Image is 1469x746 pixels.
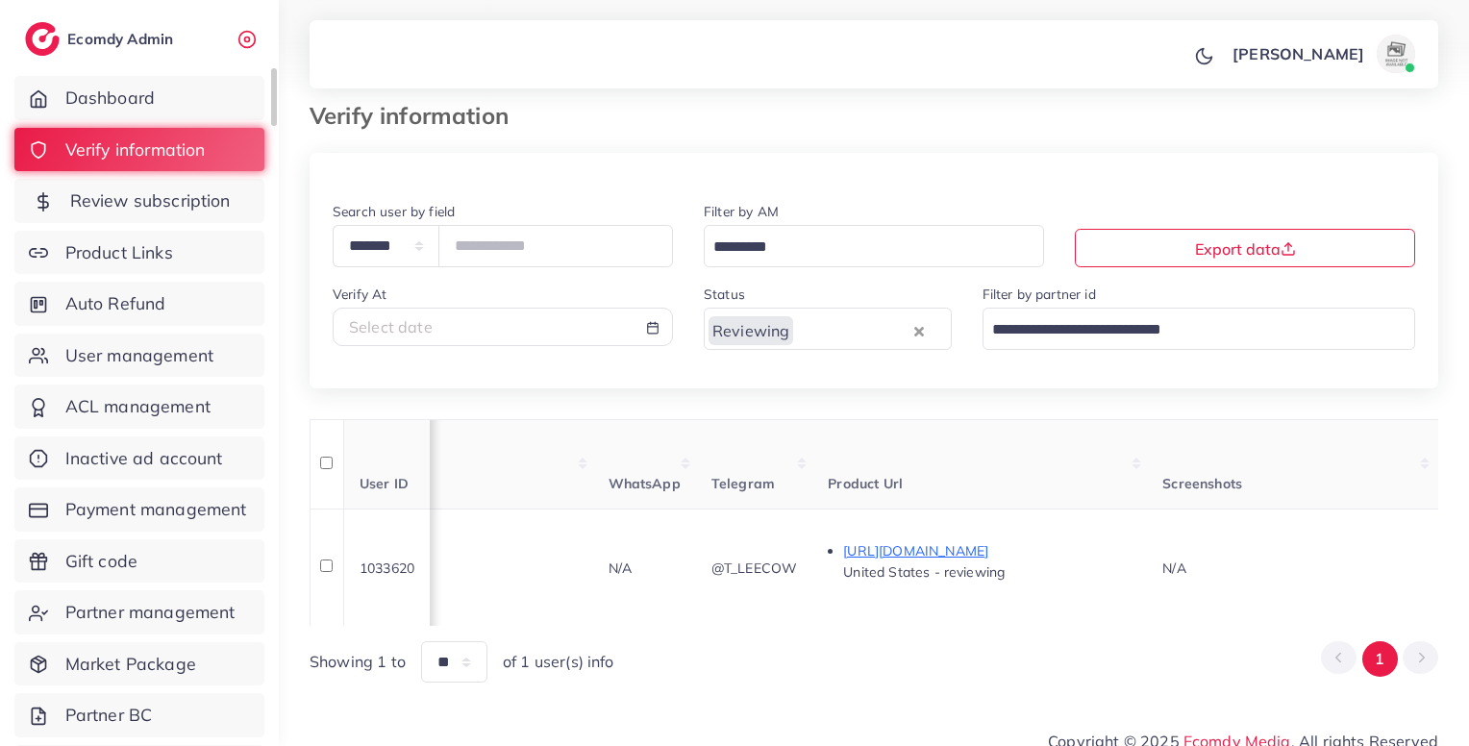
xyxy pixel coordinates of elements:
[843,539,1132,562] p: [URL][DOMAIN_NAME]
[609,559,632,577] span: N/A
[65,497,247,522] span: Payment management
[310,651,406,673] span: Showing 1 to
[709,316,793,345] span: Reviewing
[14,385,264,429] a: ACL management
[65,652,196,677] span: Market Package
[1362,641,1398,677] button: Go to page 1
[14,76,264,120] a: Dashboard
[310,102,524,130] h3: Verify information
[14,436,264,481] a: Inactive ad account
[795,315,909,345] input: Search for option
[707,233,1019,262] input: Search for option
[65,703,153,728] span: Partner BC
[65,137,206,162] span: Verify information
[983,308,1416,349] div: Search for option
[25,22,60,56] img: logo
[1162,559,1185,577] span: N/A
[1075,229,1415,267] button: Export data
[14,487,264,532] a: Payment management
[14,693,264,737] a: Partner BC
[704,308,952,349] div: Search for option
[333,202,455,221] label: Search user by field
[14,231,264,275] a: Product Links
[609,475,681,492] span: WhatsApp
[1377,35,1415,73] img: avatar
[704,202,779,221] label: Filter by AM
[983,285,1096,304] label: Filter by partner id
[70,188,231,213] span: Review subscription
[65,600,236,625] span: Partner management
[1232,42,1364,65] p: [PERSON_NAME]
[65,240,173,265] span: Product Links
[349,317,433,336] span: Select date
[65,291,166,316] span: Auto Refund
[914,319,924,341] button: Clear Selected
[711,475,775,492] span: Telegram
[333,285,386,304] label: Verify At
[1222,35,1423,73] a: [PERSON_NAME]avatar
[25,22,178,56] a: logoEcomdy Admin
[65,446,223,471] span: Inactive ad account
[503,651,614,673] span: of 1 user(s) info
[360,559,414,577] span: 1033620
[67,30,178,48] h2: Ecomdy Admin
[65,549,137,574] span: Gift code
[711,559,797,577] span: @T_LEECOW
[14,282,264,326] a: Auto Refund
[704,285,745,304] label: Status
[14,179,264,223] a: Review subscription
[14,539,264,584] a: Gift code
[65,343,213,368] span: User management
[14,590,264,634] a: Partner management
[828,475,903,492] span: Product Url
[1162,475,1242,492] span: Screenshots
[65,86,155,111] span: Dashboard
[985,315,1391,345] input: Search for option
[1195,239,1296,259] span: Export data
[360,475,409,492] span: User ID
[14,642,264,686] a: Market Package
[14,334,264,378] a: User management
[14,128,264,172] a: Verify information
[1321,641,1438,677] ul: Pagination
[843,563,1005,581] span: United States - reviewing
[704,225,1044,266] div: Search for option
[65,394,211,419] span: ACL management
